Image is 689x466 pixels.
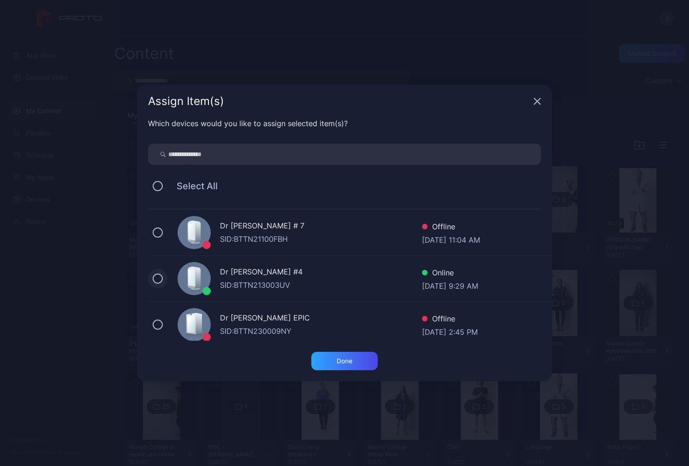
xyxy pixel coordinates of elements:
div: Dr [PERSON_NAME] #4 [220,266,422,280]
div: Offline [422,313,478,326]
div: Assign Item(s) [148,96,530,107]
div: Dr [PERSON_NAME] # 7 [220,220,422,233]
div: [DATE] 2:45 PM [422,326,478,336]
button: Done [311,352,378,370]
div: Online [422,267,478,280]
div: Done [337,357,352,365]
div: SID: BTTN21100FBH [220,233,422,245]
div: [DATE] 9:29 AM [422,280,478,290]
div: Offline [422,221,480,234]
div: SID: BTTN230009NY [220,326,422,337]
div: Dr [PERSON_NAME] EPIC [220,312,422,326]
div: Which devices would you like to assign selected item(s)? [148,118,541,129]
div: SID: BTTN213003UV [220,280,422,291]
div: [DATE] 11:04 AM [422,234,480,244]
span: Select All [167,181,218,192]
